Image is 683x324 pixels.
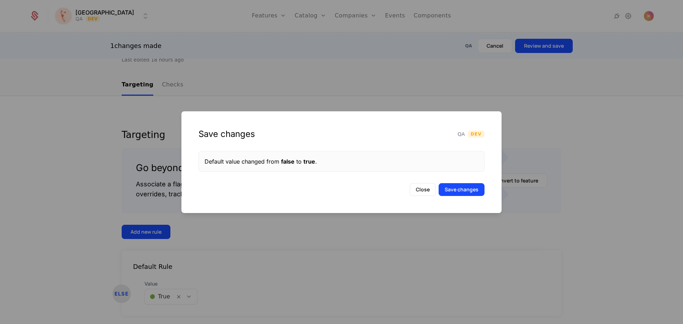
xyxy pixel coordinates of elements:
[457,131,465,138] span: QA
[205,157,478,166] div: Default value changed from to .
[281,158,295,165] span: false
[198,128,255,140] div: Save changes
[303,158,315,165] span: true
[468,131,485,138] span: Dev
[410,183,436,196] button: Close
[439,183,485,196] button: Save changes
